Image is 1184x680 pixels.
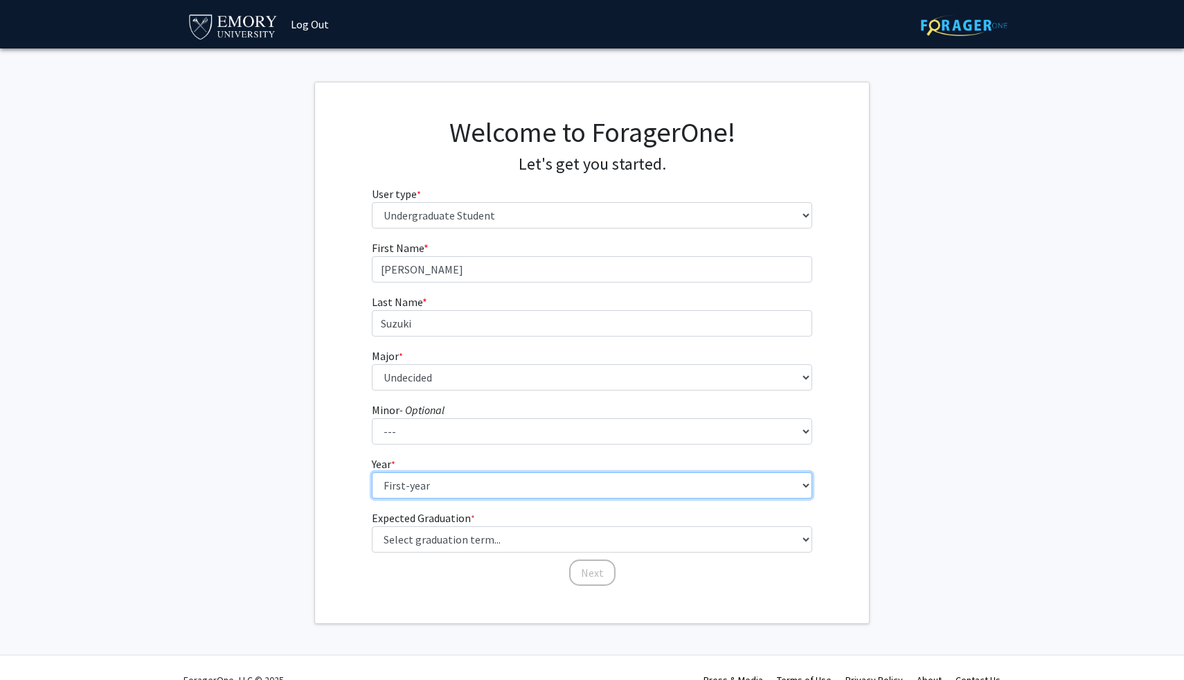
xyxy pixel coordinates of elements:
iframe: Chat [10,618,59,670]
label: Year [372,456,395,472]
label: Major [372,348,403,364]
h1: Welcome to ForagerOne! [372,116,813,149]
i: - Optional [400,403,445,417]
span: First Name [372,241,424,255]
button: Next [569,560,616,586]
label: Minor [372,402,445,418]
span: Last Name [372,295,422,309]
img: Emory University Logo [187,10,279,42]
h4: Let's get you started. [372,154,813,175]
label: User type [372,186,421,202]
img: ForagerOne Logo [921,15,1007,36]
label: Expected Graduation [372,510,475,526]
